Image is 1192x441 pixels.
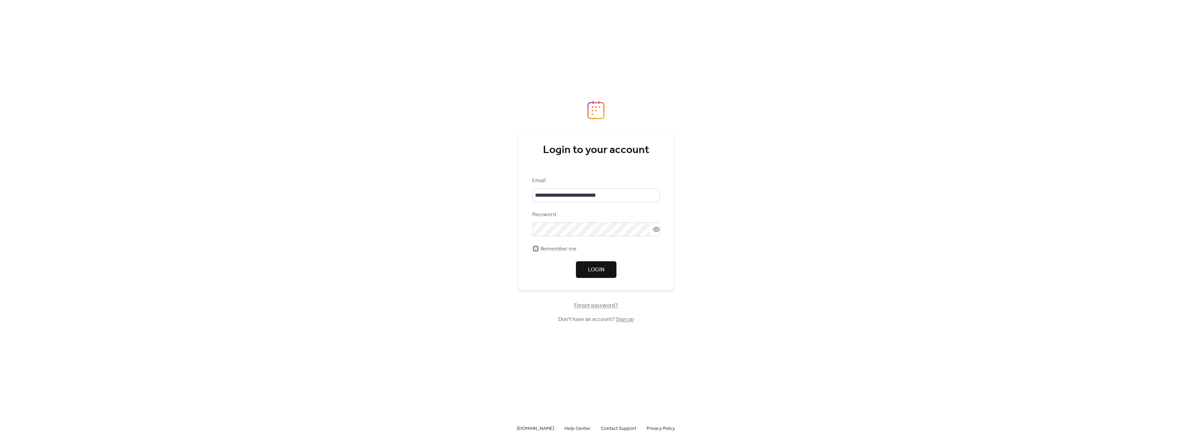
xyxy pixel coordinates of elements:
[601,424,636,433] a: Contact Support
[576,261,616,278] button: Login
[532,211,658,219] div: Password
[587,101,605,119] img: logo
[616,314,634,325] a: Sign up
[532,177,658,185] div: Email
[532,143,660,157] div: Login to your account
[588,266,604,274] span: Login
[517,425,554,433] span: [DOMAIN_NAME]
[647,425,675,433] span: Privacy Policy
[541,245,577,253] span: Remember me
[564,425,590,433] span: Help Center
[564,424,590,433] a: Help Center
[517,424,554,433] a: [DOMAIN_NAME]
[574,302,618,310] span: Forgot password?
[558,315,634,324] span: Don't have an account?
[601,425,636,433] span: Contact Support
[647,424,675,433] a: Privacy Policy
[574,304,618,307] a: Forgot password?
